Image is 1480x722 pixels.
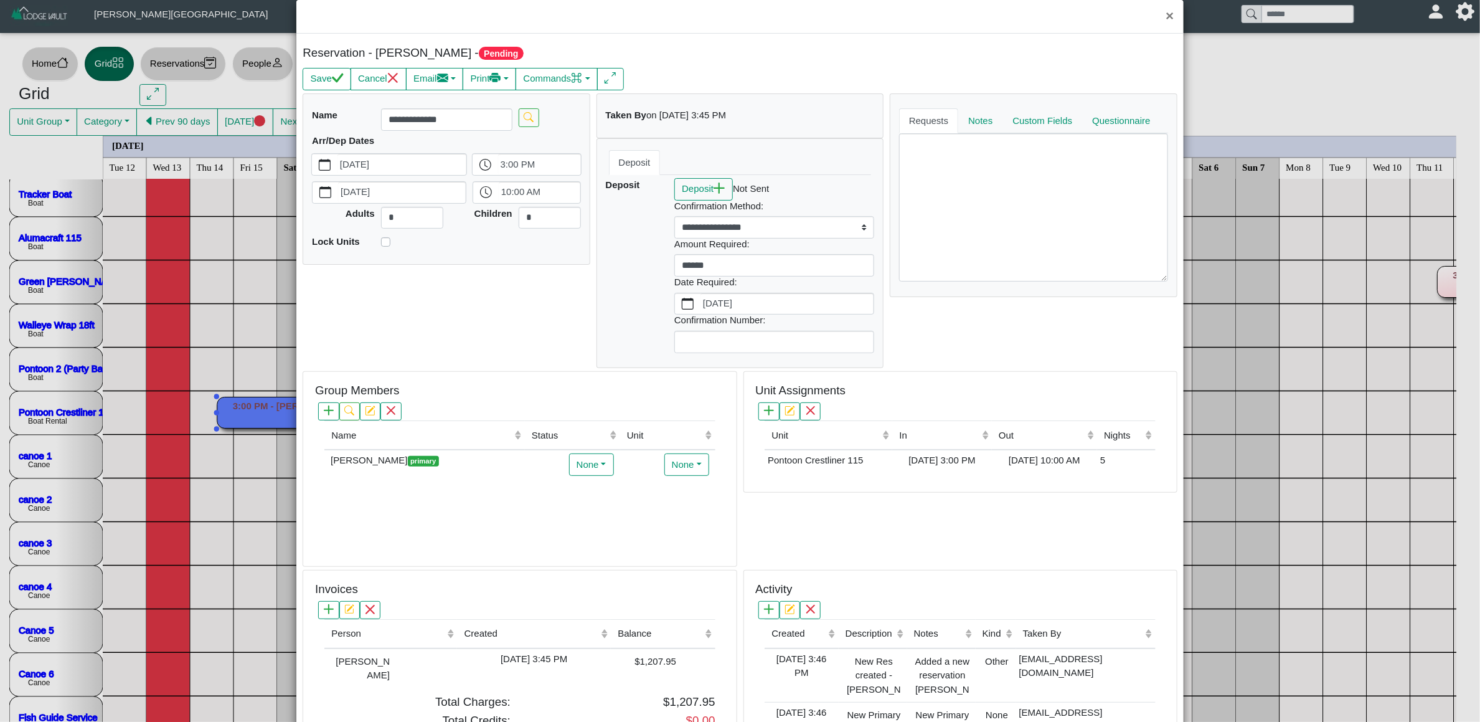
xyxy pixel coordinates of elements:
svg: search [344,406,354,416]
button: search [519,108,539,126]
button: search [339,402,360,420]
label: 3:00 PM [498,154,581,175]
button: Cancelx [351,68,407,90]
button: Emailenvelope fill [406,68,464,90]
svg: pencil square [344,604,354,614]
td: 5 [1097,450,1156,471]
svg: plus [764,604,774,614]
td: [EMAIL_ADDRESS][DOMAIN_NAME] [1016,648,1156,703]
svg: plus [764,406,774,416]
b: Adults [346,208,375,219]
div: Taken By [1023,627,1143,641]
button: plus [758,402,779,420]
div: [DATE] 10:00 AM [995,454,1094,468]
div: Name [331,429,511,443]
div: Balance [618,627,702,641]
svg: calendar [319,186,331,198]
h5: Invoices [315,582,358,597]
svg: plus [324,604,334,614]
svg: check [332,72,344,84]
div: [DATE] 3:45 PM [460,652,608,667]
div: Other [979,652,1013,669]
div: Unit [627,429,702,443]
label: 10:00 AM [499,182,580,203]
div: Created [772,627,826,641]
svg: calendar [319,159,331,171]
svg: plus [324,406,334,416]
div: In [900,429,979,443]
svg: x [365,604,375,614]
svg: arrows angle expand [605,72,616,84]
b: Taken By [606,110,647,120]
button: calendar [675,293,700,315]
button: arrows angle expand [597,68,624,90]
div: Kind [983,627,1003,641]
a: Deposit [609,150,661,175]
svg: x [387,72,399,84]
div: Description [846,627,894,641]
button: pencil square [780,601,800,619]
button: None [664,454,709,476]
div: New Res created - [PERSON_NAME] [842,652,904,699]
svg: printer fill [489,72,501,84]
h5: Reservation - [PERSON_NAME] - [303,46,737,60]
h5: Unit Assignments [755,384,846,398]
label: [DATE] [337,154,466,175]
button: pencil square [780,402,800,420]
div: [DATE] 3:00 PM [895,454,989,468]
div: Created [464,627,598,641]
button: Commandscommand [516,68,598,90]
div: [DATE] 3:46 PM [768,652,835,680]
svg: clock [479,159,491,171]
a: Questionnaire [1082,108,1160,133]
h6: Confirmation Method: [674,201,874,212]
b: Lock Units [312,236,360,247]
svg: pencil square [785,406,794,416]
button: x [800,402,821,420]
button: Savecheck [303,68,351,90]
button: x [360,601,380,619]
svg: pencil square [785,604,794,614]
div: [PERSON_NAME] [328,454,522,468]
h5: Activity [755,582,792,597]
svg: clock [480,186,492,198]
label: [DATE] [338,182,466,203]
i: on [DATE] 3:45 PM [646,110,726,120]
div: Nights [1104,429,1143,443]
svg: x [386,406,396,416]
svg: command [571,72,583,84]
button: x [380,402,401,420]
button: calendar [312,154,337,175]
b: Name [312,110,337,120]
a: Custom Fields [1003,108,1083,133]
button: x [800,601,821,619]
b: Children [474,208,512,219]
button: plus [318,601,339,619]
h5: $1,207.95 [529,695,715,710]
span: primary [408,456,439,467]
h6: Date Required: [674,277,874,288]
button: pencil square [339,601,360,619]
a: Notes [958,108,1002,133]
h5: Total Charges: [324,695,511,710]
svg: pencil square [365,406,375,416]
h6: Amount Required: [674,239,874,250]
svg: x [806,406,816,416]
div: Unit [772,429,880,443]
label: [DATE] [700,293,874,315]
i: Not Sent [733,183,769,194]
svg: calendar [682,298,694,310]
b: Arr/Dep Dates [312,135,374,146]
h5: Group Members [315,384,399,398]
svg: envelope fill [437,72,449,84]
button: plus [758,601,779,619]
div: Out [999,429,1084,443]
button: plus [318,402,339,420]
svg: search [524,112,534,122]
div: Status [532,429,607,443]
div: $1,207.95 [614,652,676,669]
svg: plus [714,183,725,194]
button: None [569,454,614,476]
a: Requests [899,108,958,133]
svg: x [806,604,816,614]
